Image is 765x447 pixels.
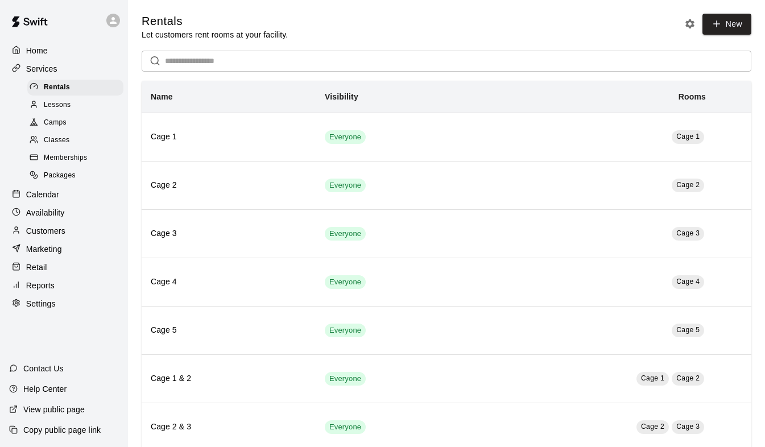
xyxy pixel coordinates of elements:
[679,92,706,101] b: Rooms
[676,181,700,189] span: Cage 2
[27,167,128,185] a: Packages
[9,42,119,59] a: Home
[27,115,123,131] div: Camps
[325,227,366,241] div: This service is visible to all of your customers
[681,15,698,32] button: Rental settings
[151,227,307,240] h6: Cage 3
[23,424,101,436] p: Copy public page link
[44,152,87,164] span: Memberships
[702,14,751,35] a: New
[325,130,366,144] div: This service is visible to all of your customers
[676,423,700,431] span: Cage 3
[641,423,664,431] span: Cage 2
[27,132,128,150] a: Classes
[676,278,700,285] span: Cage 4
[44,170,76,181] span: Packages
[27,114,128,132] a: Camps
[151,324,307,337] h6: Cage 5
[23,383,67,395] p: Help Center
[26,225,65,237] p: Customers
[26,298,56,309] p: Settings
[676,229,700,237] span: Cage 3
[325,179,366,192] div: This service is visible to all of your customers
[641,374,664,382] span: Cage 1
[44,100,71,111] span: Lessons
[151,92,173,101] b: Name
[26,262,47,273] p: Retail
[151,421,307,433] h6: Cage 2 & 3
[9,186,119,203] a: Calendar
[27,96,128,114] a: Lessons
[151,179,307,192] h6: Cage 2
[26,207,65,218] p: Availability
[142,14,288,29] h5: Rentals
[151,131,307,143] h6: Cage 1
[9,259,119,276] a: Retail
[325,372,366,386] div: This service is visible to all of your customers
[325,422,366,433] span: Everyone
[44,82,70,93] span: Rentals
[27,97,123,113] div: Lessons
[325,374,366,384] span: Everyone
[27,133,123,148] div: Classes
[26,45,48,56] p: Home
[325,92,358,101] b: Visibility
[9,277,119,294] a: Reports
[9,222,119,239] a: Customers
[325,324,366,337] div: This service is visible to all of your customers
[23,363,64,374] p: Contact Us
[9,204,119,221] a: Availability
[9,295,119,312] a: Settings
[44,135,69,146] span: Classes
[325,277,366,288] span: Everyone
[44,117,67,129] span: Camps
[27,78,128,96] a: Rentals
[676,374,700,382] span: Cage 2
[9,241,119,258] a: Marketing
[23,404,85,415] p: View public page
[676,133,700,140] span: Cage 1
[151,372,307,385] h6: Cage 1 & 2
[142,29,288,40] p: Let customers rent rooms at your facility.
[676,326,700,334] span: Cage 5
[27,150,128,167] a: Memberships
[325,180,366,191] span: Everyone
[27,150,123,166] div: Memberships
[151,276,307,288] h6: Cage 4
[26,189,59,200] p: Calendar
[26,280,55,291] p: Reports
[27,80,123,96] div: Rentals
[325,325,366,336] span: Everyone
[325,132,366,143] span: Everyone
[9,60,119,77] a: Services
[325,420,366,434] div: This service is visible to all of your customers
[26,243,62,255] p: Marketing
[27,168,123,184] div: Packages
[26,63,57,74] p: Services
[325,275,366,289] div: This service is visible to all of your customers
[325,229,366,239] span: Everyone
